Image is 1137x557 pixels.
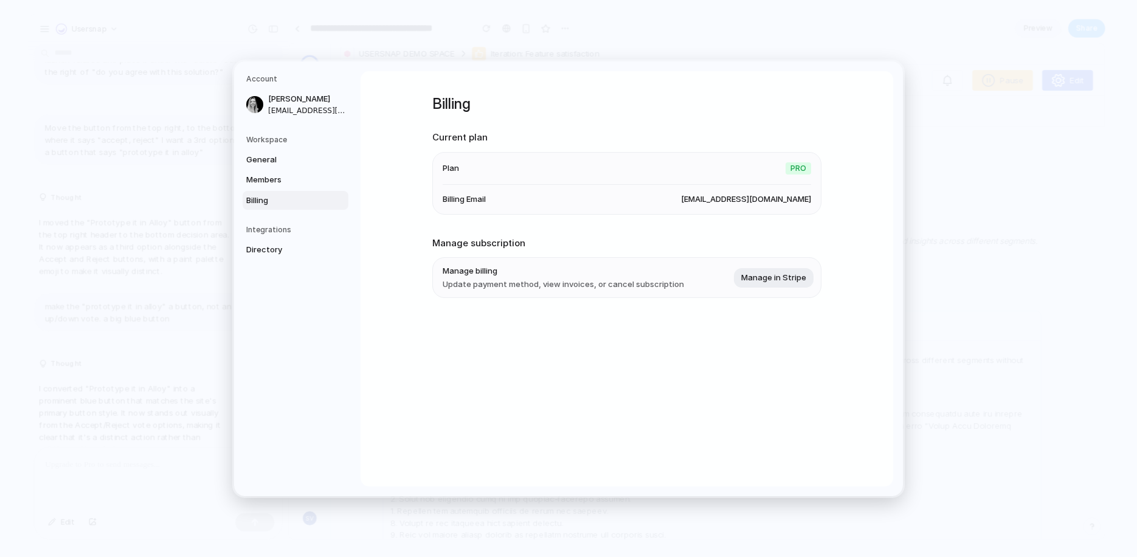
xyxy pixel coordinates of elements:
[18,496,26,505] span: SV
[786,162,811,174] span: Pro
[106,288,441,306] h4: Implement Advanced Segmentation and Filtering Features
[246,194,324,206] span: Billing
[443,193,486,205] span: Billing Email
[5,5,39,41] a: Go to Usersnap Main Page
[98,185,792,198] div: Hypothesis summary
[212,5,327,17] button: Iteration: Feature satisfaction
[243,170,348,190] a: Members
[443,278,684,290] span: Update payment method, view invoices, or cancel subscription
[243,89,348,120] a: [PERSON_NAME][EMAIL_ADDRESS][DOMAIN_NAME]
[98,218,135,250] a: Details
[243,190,348,210] a: Billing
[246,153,324,165] span: General
[681,193,811,205] span: [EMAIL_ADDRESS][DOMAIN_NAME]
[98,201,792,214] div: Users are expressing a strong desire for more robust segmentation and filtering options within th...
[454,22,493,55] a: Insights
[443,162,459,174] span: Plan
[432,236,821,250] h2: Manage subscription
[443,265,684,277] span: Manage billing
[243,240,348,260] a: Directory
[793,28,846,50] button: Edit
[432,131,821,145] h2: Current plan
[398,22,449,55] a: Feedback
[741,271,806,283] span: Manage in Stripe
[140,218,186,250] a: Solutions
[98,255,792,277] h3: Potential solutions
[246,74,348,85] h5: Account
[106,327,784,352] div: Develop and integrate robust segmentation and filtering capabilities within the tool, allowing us...
[123,154,466,176] h3: Users Need Advanced Segmentation Capabilities
[243,150,348,169] a: General
[74,5,175,17] span: USERSNAP DEMO SPACE
[5,483,39,517] button: SVSV
[54,55,128,88] a: Project statistics
[246,224,348,235] h5: Integrations
[748,33,773,45] span: Pause
[432,93,821,115] h1: Billing
[822,33,837,45] span: Edit
[133,55,218,88] a: Automated insights
[734,268,814,287] button: Manage in Stripe
[268,105,346,116] span: [EMAIL_ADDRESS][DOMAIN_NAME]
[83,117,190,132] button: Automated insights
[106,367,784,379] div: Contextual reasoning
[268,93,346,105] span: [PERSON_NAME]
[246,244,324,256] span: Directory
[246,134,348,145] h5: Workspace
[719,28,783,50] button: Pause
[246,174,324,186] span: Members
